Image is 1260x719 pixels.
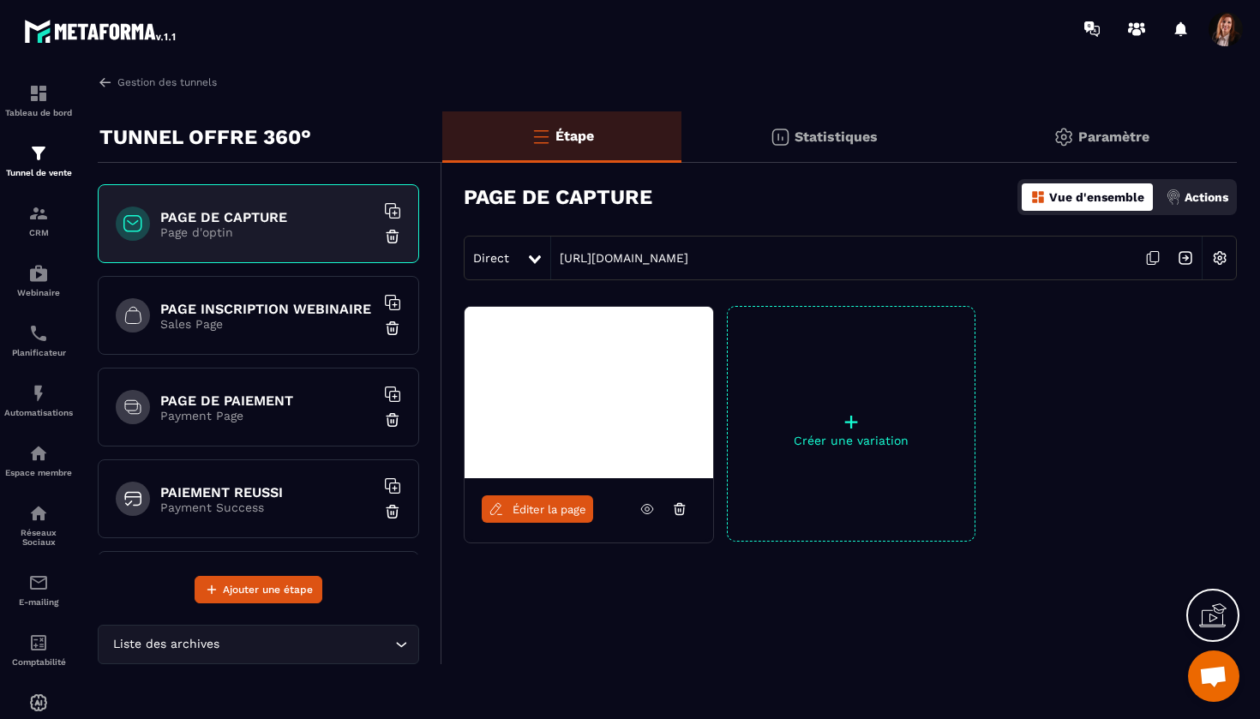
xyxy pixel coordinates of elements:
button: Ajouter une étape [195,576,322,603]
a: automationsautomationsWebinaire [4,250,73,310]
p: Payment Success [160,500,375,514]
p: Étape [555,128,594,144]
img: accountant [28,632,49,653]
p: Actions [1185,190,1228,204]
p: Sales Page [160,317,375,331]
h6: PAIEMENT REUSSI [160,484,375,500]
img: automations [28,383,49,404]
div: Search for option [98,625,419,664]
img: email [28,572,49,593]
img: arrow [98,75,113,90]
a: social-networksocial-networkRéseaux Sociaux [4,490,73,560]
a: formationformationTableau de bord [4,70,73,130]
img: trash [384,503,401,520]
p: Tunnel de vente [4,168,73,177]
span: Liste des archives [109,635,223,654]
a: accountantaccountantComptabilité [4,620,73,680]
img: setting-w.858f3a88.svg [1203,242,1236,274]
p: Tableau de bord [4,108,73,117]
span: Ajouter une étape [223,581,313,598]
a: emailemailE-mailing [4,560,73,620]
a: automationsautomationsAutomatisations [4,370,73,430]
img: arrow-next.bcc2205e.svg [1169,242,1202,274]
p: Payment Page [160,409,375,422]
p: Paramètre [1078,129,1149,145]
img: logo [24,15,178,46]
a: Gestion des tunnels [98,75,217,90]
p: TUNNEL OFFRE 360° [99,120,311,154]
p: Page d'optin [160,225,375,239]
img: actions.d6e523a2.png [1166,189,1181,205]
img: image [465,307,713,478]
a: Éditer la page [482,495,593,523]
img: trash [384,320,401,337]
img: scheduler [28,323,49,344]
a: formationformationCRM [4,190,73,250]
img: dashboard-orange.40269519.svg [1030,189,1046,205]
p: + [728,410,975,434]
p: CRM [4,228,73,237]
img: stats.20deebd0.svg [770,127,790,147]
a: formationformationTunnel de vente [4,130,73,190]
img: social-network [28,503,49,524]
img: bars-o.4a397970.svg [531,126,551,147]
p: Vue d'ensemble [1049,190,1144,204]
img: formation [28,143,49,164]
p: Réseaux Sociaux [4,528,73,547]
h6: PAGE INSCRIPTION WEBINAIRE [160,301,375,317]
a: schedulerschedulerPlanificateur [4,310,73,370]
img: formation [28,203,49,224]
p: E-mailing [4,597,73,607]
input: Search for option [223,635,391,654]
a: [URL][DOMAIN_NAME] [551,251,688,265]
span: Direct [473,251,509,265]
p: Planificateur [4,348,73,357]
h6: PAGE DE PAIEMENT [160,392,375,409]
img: formation [28,83,49,104]
h3: PAGE DE CAPTURE [464,185,652,209]
p: Automatisations [4,408,73,417]
img: automations [28,692,49,713]
p: Comptabilité [4,657,73,667]
img: trash [384,228,401,245]
p: Webinaire [4,288,73,297]
p: Créer une variation [728,434,975,447]
a: automationsautomationsEspace membre [4,430,73,490]
p: Statistiques [795,129,878,145]
a: Ouvrir le chat [1188,650,1239,702]
img: trash [384,411,401,428]
p: Espace membre [4,468,73,477]
h6: PAGE DE CAPTURE [160,209,375,225]
img: setting-gr.5f69749f.svg [1053,127,1074,147]
img: automations [28,443,49,464]
span: Éditer la page [513,503,586,516]
img: automations [28,263,49,284]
